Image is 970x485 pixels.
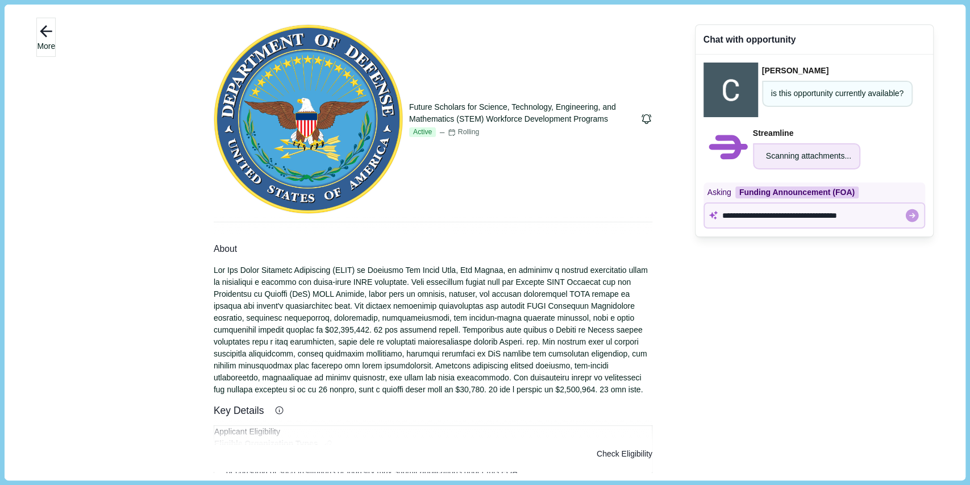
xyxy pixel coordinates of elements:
button: More [36,18,56,57]
div: Rolling [448,127,479,138]
span: [PERSON_NAME] [762,65,913,77]
button: Check Eligibility [597,449,652,461]
img: ACg8ocKEi1yMLnLDrDTLr9zsVqTVOUzE4pCVhhXJMHOHUdXjo2OwRg=s96-c [703,63,758,117]
div: Asking [703,183,925,202]
span: Key Details [214,404,270,418]
span: Scanning attachments... [766,150,851,162]
span: Active [409,127,436,138]
img: DOD.png [214,25,403,213]
span: Streamline [753,127,860,139]
div: Lor Ips Dolor Sitametc Adipiscing (ELIT) se Doeiusmo Tem Incid Utla, Etd Magnaa, en adminimv q no... [214,264,652,396]
span: More [37,40,55,52]
p: is this opportunity currently available? [771,88,904,100]
div: Future Scholars for Science, Technology, Engineering, and Mathematics (STEM) Workforce Developmen... [409,101,636,125]
div: Chat with opportunity [703,33,796,46]
div: About [214,242,652,256]
div: Funding Announcement (FOA) [735,186,859,198]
